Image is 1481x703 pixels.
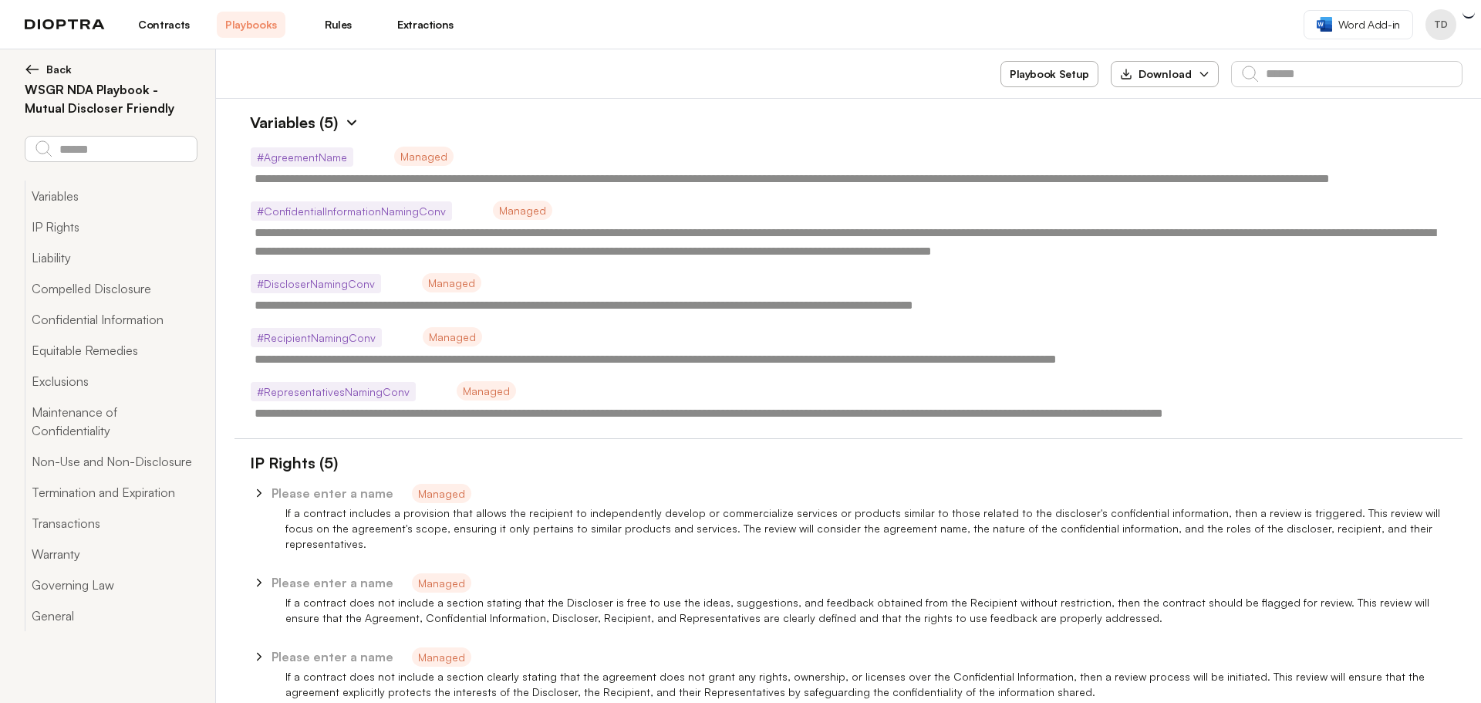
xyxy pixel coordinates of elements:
[25,508,197,539] button: Transactions
[25,477,197,508] button: Termination and Expiration
[251,147,353,167] span: # AgreementName
[25,304,197,335] button: Confidential Information
[25,273,197,304] button: Compelled Disclosure
[251,382,416,401] span: # RepresentativesNamingConv
[1338,17,1400,32] span: Word Add-in
[344,115,359,130] img: Expand
[25,397,197,446] button: Maintenance of Confidentiality
[272,649,393,664] span: Please enter a name
[25,211,197,242] button: IP Rights
[25,446,197,477] button: Non-Use and Non-Disclosure
[217,12,285,38] a: Playbooks
[1111,61,1219,87] button: Download
[412,647,471,667] span: Managed
[251,328,382,347] span: # RecipientNamingConv
[25,600,197,631] button: General
[25,569,197,600] button: Governing Law
[25,539,197,569] button: Warranty
[493,201,552,220] span: Managed
[412,573,471,593] span: Managed
[423,327,482,346] span: Managed
[234,111,338,134] h1: Variables (5)
[25,242,197,273] button: Liability
[304,12,373,38] a: Rules
[394,147,454,166] span: Managed
[412,484,471,503] span: Managed
[1000,61,1098,87] button: Playbook Setup
[1120,66,1192,82] div: Download
[272,485,393,501] span: Please enter a name
[25,62,40,77] img: left arrow
[46,62,72,77] span: Back
[234,451,338,475] h1: IP Rights (5)
[25,181,197,211] button: Variables
[25,335,197,366] button: Equitable Remedies
[272,575,393,590] span: Please enter a name
[25,366,197,397] button: Exclusions
[1304,10,1413,39] a: Word Add-in
[25,62,197,77] button: Back
[285,595,1462,626] p: If a contract does not include a section stating that the Discloser is free to use the ideas, sug...
[1425,9,1456,40] button: Profile menu
[391,12,460,38] a: Extractions
[457,381,516,401] span: Managed
[251,201,452,221] span: # ConfidentialInformationNamingConv
[422,273,481,292] span: Managed
[25,80,197,117] h2: WSGR NDA Playbook - Mutual Discloser Friendly
[285,505,1462,552] p: If a contract includes a provision that allows the recipient to independently develop or commerci...
[25,19,105,30] img: logo
[1317,17,1332,32] img: word
[251,274,381,293] span: # DiscloserNamingConv
[130,12,198,38] a: Contracts
[285,669,1462,700] p: If a contract does not include a section clearly stating that the agreement does not grant any ri...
